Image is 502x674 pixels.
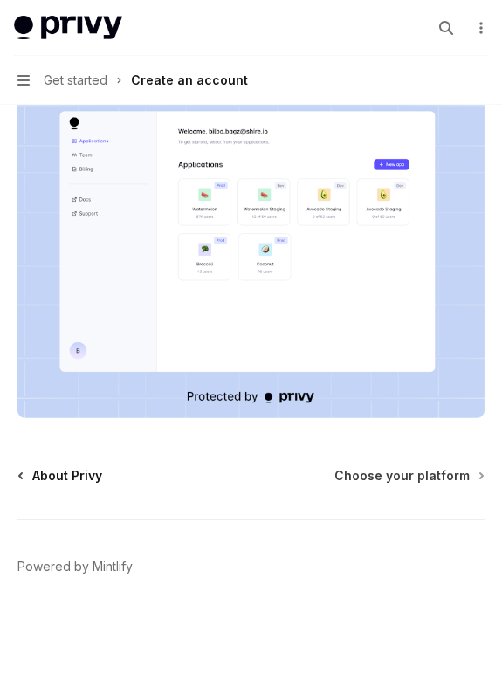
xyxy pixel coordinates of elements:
div: Create an account [131,70,248,91]
img: images/Dash.png [17,85,485,418]
span: About Privy [32,467,102,485]
span: Choose your platform [334,467,470,485]
img: light logo [14,16,122,40]
span: Get started [44,70,107,91]
a: Choose your platform [334,467,483,485]
a: Powered by Mintlify [17,559,133,574]
a: About Privy [19,467,102,485]
button: More actions [471,16,488,40]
